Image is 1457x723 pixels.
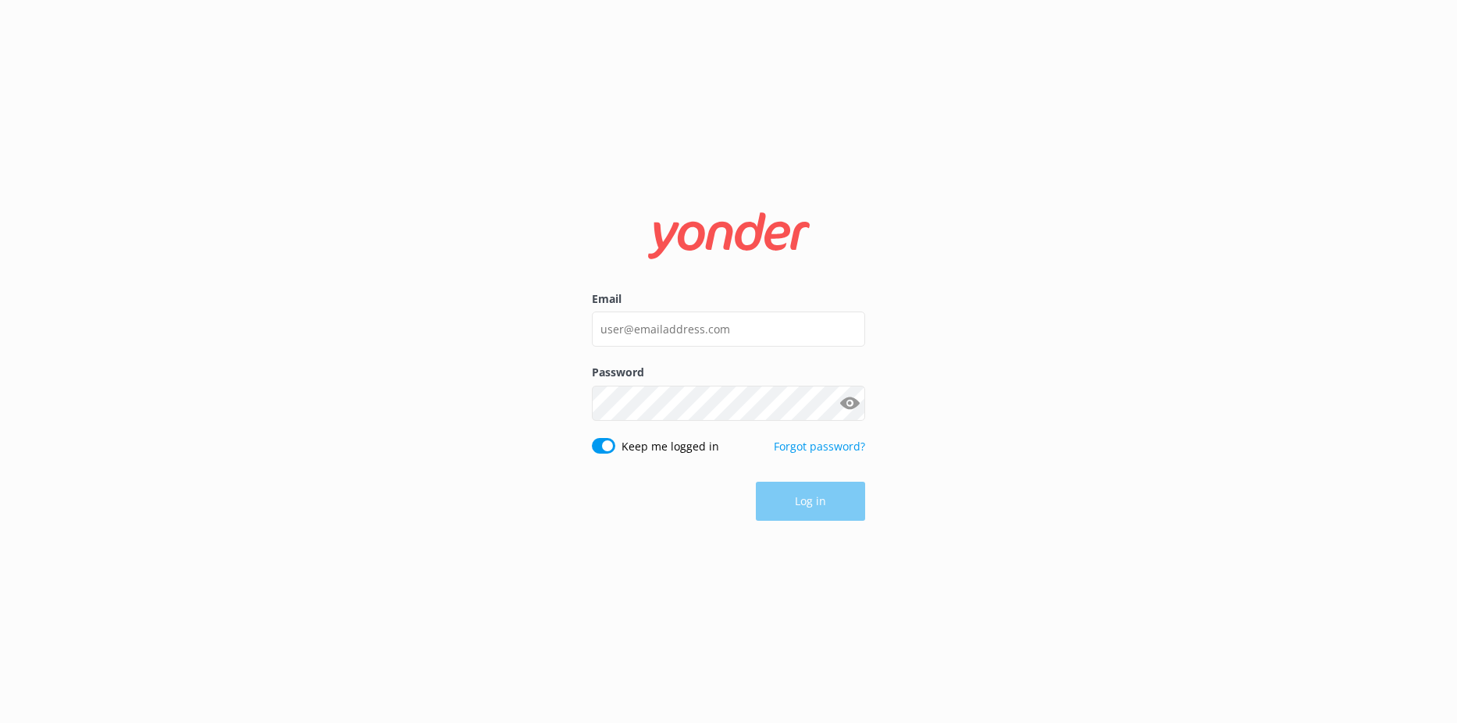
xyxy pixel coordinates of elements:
button: Show password [834,387,865,418]
label: Email [592,290,865,308]
label: Keep me logged in [622,438,719,455]
a: Forgot password? [774,439,865,454]
input: user@emailaddress.com [592,312,865,347]
label: Password [592,364,865,381]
